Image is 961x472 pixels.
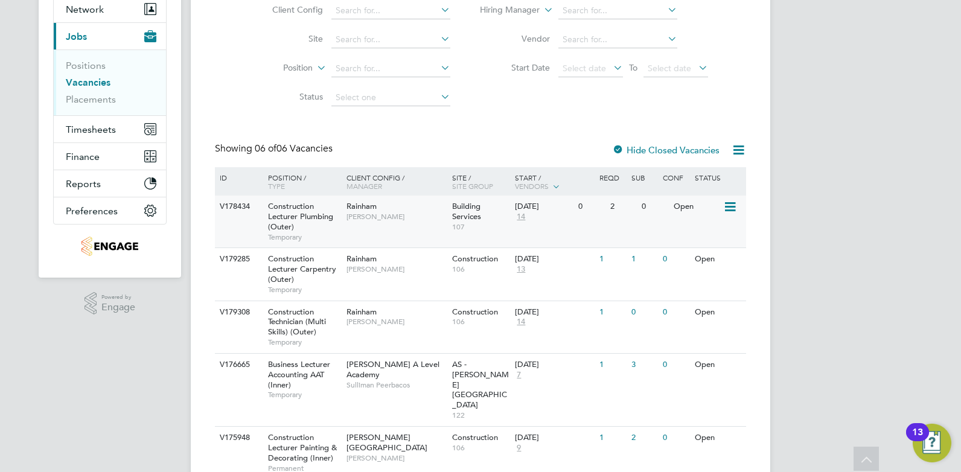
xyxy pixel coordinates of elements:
button: Jobs [54,23,166,49]
label: Position [243,62,313,74]
button: Finance [54,143,166,170]
div: 0 [660,354,691,376]
label: Hide Closed Vacancies [612,144,720,156]
div: V179285 [217,248,259,270]
label: Status [254,91,323,102]
span: AS - [PERSON_NAME][GEOGRAPHIC_DATA] [452,359,509,410]
span: Construction Technician (Multi Skills) (Outer) [268,307,326,337]
span: [PERSON_NAME] [346,264,446,274]
div: 13 [912,432,923,448]
div: 2 [628,427,660,449]
div: Open [671,196,723,218]
span: Manager [346,181,382,191]
span: Sulliman Peerbacos [346,380,446,390]
span: 13 [515,264,527,275]
div: Start / [512,167,596,197]
img: jjfox-logo-retina.png [81,237,138,256]
span: Reports [66,178,101,190]
span: Construction [452,432,498,442]
a: Go to home page [53,237,167,256]
label: Hiring Manager [470,4,540,16]
span: Temporary [268,337,340,347]
div: 0 [660,301,691,324]
div: [DATE] [515,433,593,443]
div: Open [692,427,744,449]
span: 14 [515,317,527,327]
span: 06 Vacancies [255,142,333,155]
span: Building Services [452,201,481,222]
button: Open Resource Center, 13 new notifications [913,424,951,462]
span: Construction [452,254,498,264]
label: Vendor [481,33,550,44]
input: Search for... [331,60,450,77]
span: Rainham [346,307,377,317]
span: Powered by [101,292,135,302]
div: 1 [628,248,660,270]
div: Sub [628,167,660,188]
div: Status [692,167,744,188]
span: Jobs [66,31,87,42]
a: Vacancies [66,77,110,88]
div: V176665 [217,354,259,376]
span: [PERSON_NAME][GEOGRAPHIC_DATA] [346,432,427,453]
label: Start Date [481,62,550,73]
div: 1 [596,354,628,376]
a: Positions [66,60,106,71]
div: Site / [449,167,512,196]
label: Site [254,33,323,44]
span: Construction [452,307,498,317]
span: 06 of [255,142,276,155]
div: [DATE] [515,202,572,212]
span: Select date [648,63,691,74]
div: Open [692,248,744,270]
div: Client Config / [343,167,449,196]
span: Timesheets [66,124,116,135]
div: 0 [628,301,660,324]
span: Temporary [268,232,340,242]
span: 106 [452,264,509,274]
span: Vendors [515,181,549,191]
div: Jobs [54,49,166,115]
span: Temporary [268,390,340,400]
div: 0 [575,196,607,218]
span: Temporary [268,285,340,295]
div: 0 [660,427,691,449]
div: Open [692,301,744,324]
input: Search for... [558,2,677,19]
div: 1 [596,248,628,270]
span: 9 [515,443,523,453]
span: To [625,60,641,75]
div: 1 [596,427,628,449]
span: Rainham [346,201,377,211]
div: Open [692,354,744,376]
a: Placements [66,94,116,105]
span: Site Group [452,181,493,191]
span: Engage [101,302,135,313]
span: Rainham [346,254,377,264]
div: [DATE] [515,360,593,370]
div: Position / [259,167,343,196]
span: Construction Lecturer Plumbing (Outer) [268,201,333,232]
span: Type [268,181,285,191]
div: 2 [607,196,639,218]
span: [PERSON_NAME] [346,453,446,463]
input: Select one [331,89,450,106]
div: V179308 [217,301,259,324]
span: Finance [66,151,100,162]
button: Reports [54,170,166,197]
input: Search for... [331,2,450,19]
a: Powered byEngage [85,292,136,315]
span: 14 [515,212,527,222]
button: Preferences [54,197,166,224]
span: 7 [515,370,523,380]
div: 1 [596,301,628,324]
span: 106 [452,317,509,327]
div: V178434 [217,196,259,218]
span: Construction Lecturer Painting & Decorating (Inner) [268,432,337,463]
div: Reqd [596,167,628,188]
span: [PERSON_NAME] [346,317,446,327]
div: 0 [639,196,670,218]
div: 0 [660,248,691,270]
button: Timesheets [54,116,166,142]
input: Search for... [331,31,450,48]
